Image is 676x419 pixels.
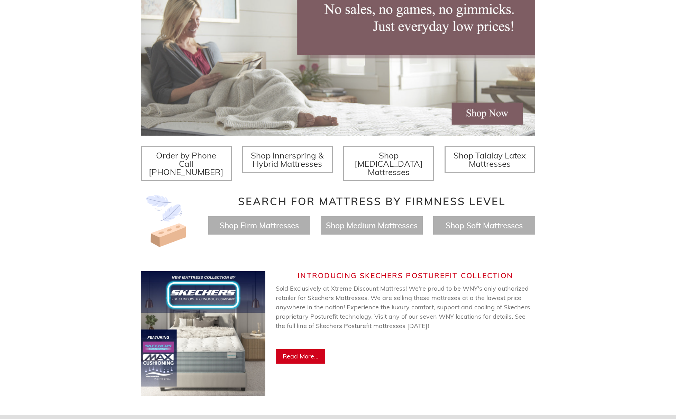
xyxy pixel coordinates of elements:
[276,349,325,364] a: Read More...
[141,195,193,247] img: Image-of-brick- and-feather-representing-firm-and-soft-feel
[141,271,265,396] img: Skechers Web Banner (750 x 750 px) (2).jpg__PID:de10003e-3404-460f-8276-e05f03caa093
[238,195,506,208] span: Search for Mattress by Firmness Level
[283,352,318,360] span: Read More...
[242,146,333,173] a: Shop Innerspring & Hybrid Mattresses
[149,150,223,177] span: Order by Phone Call [PHONE_NUMBER]
[355,150,423,177] span: Shop [MEDICAL_DATA] Mattresses
[454,150,526,169] span: Shop Talalay Latex Mattresses
[326,220,418,230] a: Shop Medium Mattresses
[141,146,232,181] a: Order by Phone Call [PHONE_NUMBER]
[276,284,530,348] span: Sold Exclusively at Xtreme Discount Mattress! We're proud to be WNY's only authorized retailer fo...
[251,150,324,169] span: Shop Innerspring & Hybrid Mattresses
[298,271,513,280] span: Introducing Skechers Posturefit Collection
[446,220,523,230] a: Shop Soft Mattresses
[445,146,536,173] a: Shop Talalay Latex Mattresses
[343,146,434,181] a: Shop [MEDICAL_DATA] Mattresses
[220,220,299,230] a: Shop Firm Mattresses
